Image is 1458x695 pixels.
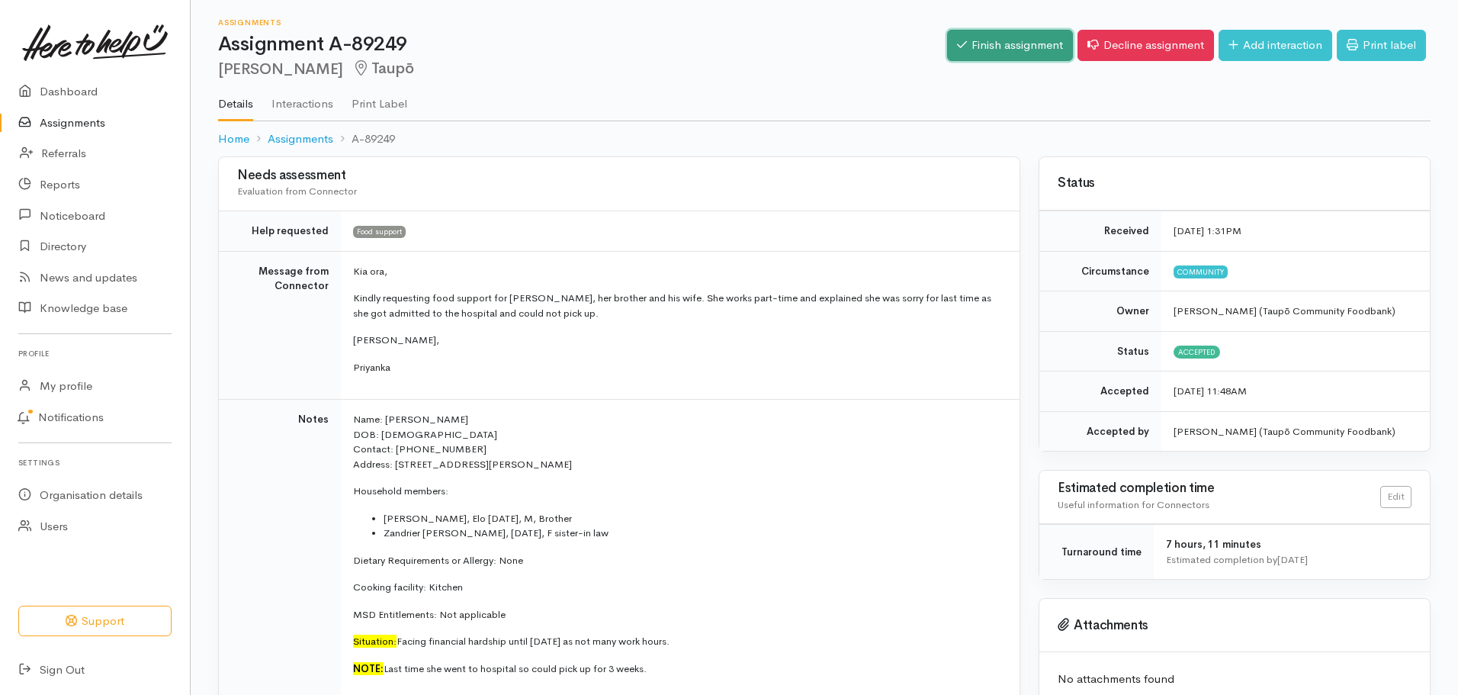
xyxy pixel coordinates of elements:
p: Dietary Requirements or Allergy: None [353,553,1001,568]
a: Add interaction [1219,30,1332,61]
td: [PERSON_NAME] (Taupō Community Foodbank) [1161,411,1430,451]
a: Decline assignment [1077,30,1214,61]
p: Name: [PERSON_NAME] DOB: [DEMOGRAPHIC_DATA] Contact: [PHONE_NUMBER] Address: [STREET_ADDRESS][PER... [353,412,1001,471]
p: Last time she went to hospital so could pick up for 3 weeks. [353,661,1001,677]
span: 7 hours, 11 minutes [1166,538,1261,551]
td: Accepted by [1039,411,1161,451]
a: Print label [1337,30,1426,61]
span: Food support [353,226,406,238]
span: Useful information for Connectors [1058,498,1209,511]
td: Message from Connector [219,251,341,400]
button: Support [18,606,172,637]
td: Status [1039,331,1161,372]
span: Evaluation from Connector [237,185,357,198]
p: No attachments found [1058,671,1411,688]
div: Estimated completion by [1166,552,1411,568]
p: [PERSON_NAME], [353,333,1001,348]
a: Assignments [268,130,333,148]
td: Help requested [219,211,341,252]
h3: Estimated completion time [1058,481,1380,496]
p: Priyanka [353,360,1001,375]
span: Community [1174,265,1228,278]
span: [PERSON_NAME] (Taupō Community Foodbank) [1174,304,1395,317]
td: Turnaround time [1039,525,1154,580]
a: Edit [1380,486,1411,508]
li: [PERSON_NAME], Elo [DATE], M, Brother [384,511,1001,526]
h1: Assignment A-89249 [218,34,947,56]
td: Owner [1039,291,1161,332]
a: Finish assignment [947,30,1073,61]
a: Details [218,77,253,121]
td: Accepted [1039,372,1161,412]
td: Circumstance [1039,251,1161,291]
span: Taupō [352,59,414,78]
time: [DATE] [1277,553,1308,566]
a: Print Label [352,77,407,120]
p: Cooking facility: Kitchen [353,580,1001,595]
h3: Status [1058,176,1411,191]
font: Situation: [353,635,397,648]
h6: Settings [18,452,172,473]
a: Home [218,130,249,148]
nav: breadcrumb [218,121,1431,157]
p: Kindly requesting food support for [PERSON_NAME], her brother and his wife. She works part-time a... [353,291,1001,320]
h6: Profile [18,343,172,364]
a: Interactions [271,77,333,120]
time: [DATE] 1:31PM [1174,224,1241,237]
p: MSD Entitlements: Not applicable [353,607,1001,623]
h2: [PERSON_NAME] [218,60,947,78]
td: Received [1039,211,1161,252]
time: [DATE] 11:48AM [1174,385,1247,397]
p: Household members: [353,484,1001,499]
p: Facing financial hardship until [DATE] as not many work hours. [353,634,1001,649]
span: Accepted [1174,346,1220,358]
li: Zandrier [PERSON_NAME], [DATE], F sister-in law [384,526,1001,541]
h6: Assignments [218,18,947,27]
h3: Attachments [1058,618,1411,633]
p: Kia ora, [353,264,1001,279]
li: A-89249 [333,130,395,148]
h3: Needs assessment [237,169,1001,183]
font: NOTE: [353,662,384,675]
